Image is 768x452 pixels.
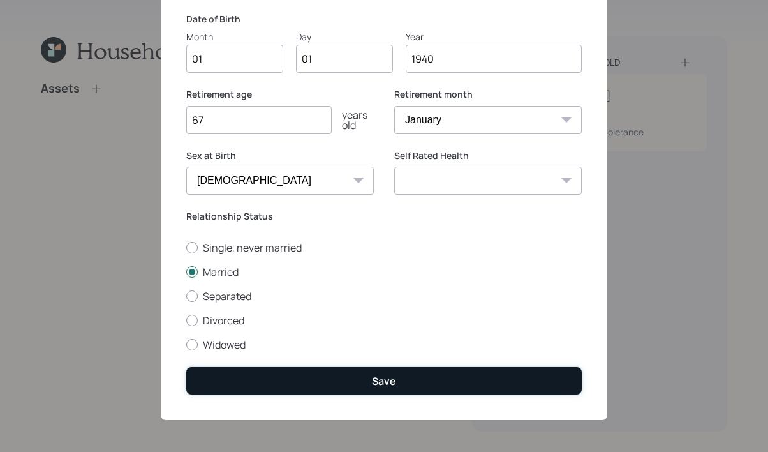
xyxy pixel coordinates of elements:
[296,30,393,43] div: Day
[186,88,374,101] label: Retirement age
[186,149,374,162] label: Sex at Birth
[394,149,582,162] label: Self Rated Health
[186,45,283,73] input: Month
[186,13,582,26] label: Date of Birth
[406,30,582,43] div: Year
[394,88,582,101] label: Retirement month
[186,30,283,43] div: Month
[332,110,374,130] div: years old
[186,338,582,352] label: Widowed
[186,265,582,279] label: Married
[186,210,582,223] label: Relationship Status
[186,241,582,255] label: Single, never married
[372,374,396,388] div: Save
[296,45,393,73] input: Day
[186,367,582,395] button: Save
[406,45,582,73] input: Year
[186,313,582,328] label: Divorced
[186,289,582,303] label: Separated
